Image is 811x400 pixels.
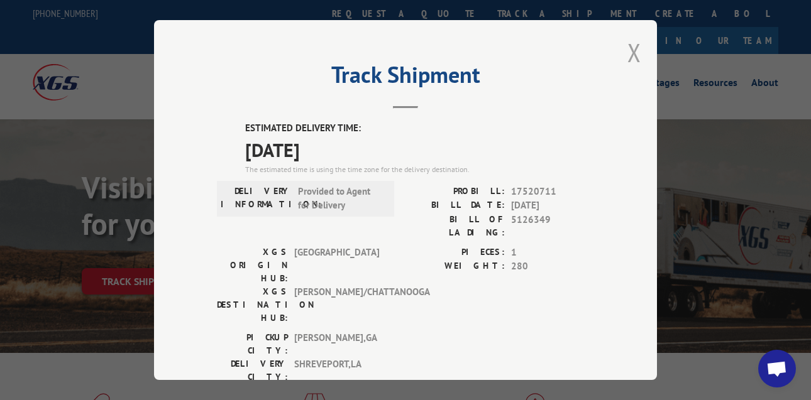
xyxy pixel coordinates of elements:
[217,357,288,383] label: DELIVERY CITY:
[294,357,379,383] span: SHREVEPORT , LA
[221,184,292,212] label: DELIVERY INFORMATION:
[405,259,505,274] label: WEIGHT:
[511,184,594,198] span: 17520711
[758,350,796,387] a: Open chat
[294,330,379,357] span: [PERSON_NAME] , GA
[217,66,594,90] h2: Track Shipment
[405,184,505,198] label: PROBILL:
[511,245,594,259] span: 1
[627,36,641,69] button: Close modal
[511,212,594,239] span: 5126349
[511,259,594,274] span: 280
[511,198,594,213] span: [DATE]
[298,184,383,212] span: Provided to Agent for Delivery
[294,284,379,324] span: [PERSON_NAME]/CHATTANOOGA
[245,121,594,136] label: ESTIMATED DELIVERY TIME:
[245,163,594,175] div: The estimated time is using the time zone for the delivery destination.
[245,135,594,163] span: [DATE]
[405,212,505,239] label: BILL OF LADING:
[294,245,379,284] span: [GEOGRAPHIC_DATA]
[405,198,505,213] label: BILL DATE:
[405,245,505,259] label: PIECES:
[217,284,288,324] label: XGS DESTINATION HUB:
[217,330,288,357] label: PICKUP CITY:
[217,245,288,284] label: XGS ORIGIN HUB:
